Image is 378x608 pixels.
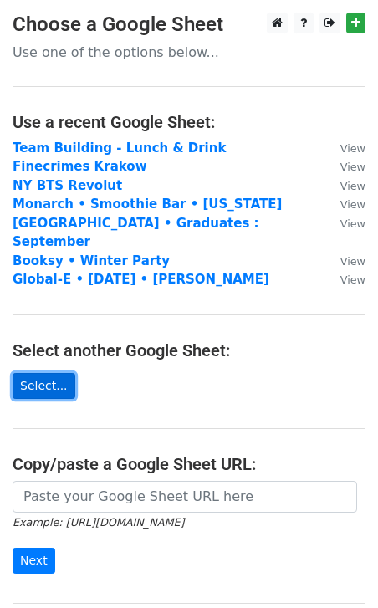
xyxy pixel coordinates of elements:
a: Booksy • Winter Party [13,253,170,268]
a: NY BTS Revolut [13,178,122,193]
a: Monarch • Smoothie Bar • [US_STATE] [13,197,282,212]
h3: Choose a Google Sheet [13,13,365,37]
input: Paste your Google Sheet URL here [13,481,357,513]
a: Finecrimes Krakow [13,159,147,174]
a: View [324,253,365,268]
h4: Select another Google Sheet: [13,340,365,360]
a: Select... [13,373,75,399]
small: View [340,161,365,173]
h4: Copy/paste a Google Sheet URL: [13,454,365,474]
small: View [340,217,365,230]
small: View [340,255,365,268]
a: View [324,141,365,156]
a: View [324,216,365,231]
p: Use one of the options below... [13,43,365,61]
a: View [324,178,365,193]
a: View [324,197,365,212]
small: View [340,142,365,155]
a: Team Building - Lunch & Drink [13,141,226,156]
small: View [340,198,365,211]
small: Example: [URL][DOMAIN_NAME] [13,516,184,529]
a: [GEOGRAPHIC_DATA] • Graduates : September [13,216,259,250]
a: View [324,272,365,287]
small: View [340,273,365,286]
a: Global-E • [DATE] • [PERSON_NAME] [13,272,269,287]
input: Next [13,548,55,574]
a: View [324,159,365,174]
small: View [340,180,365,192]
h4: Use a recent Google Sheet: [13,112,365,132]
